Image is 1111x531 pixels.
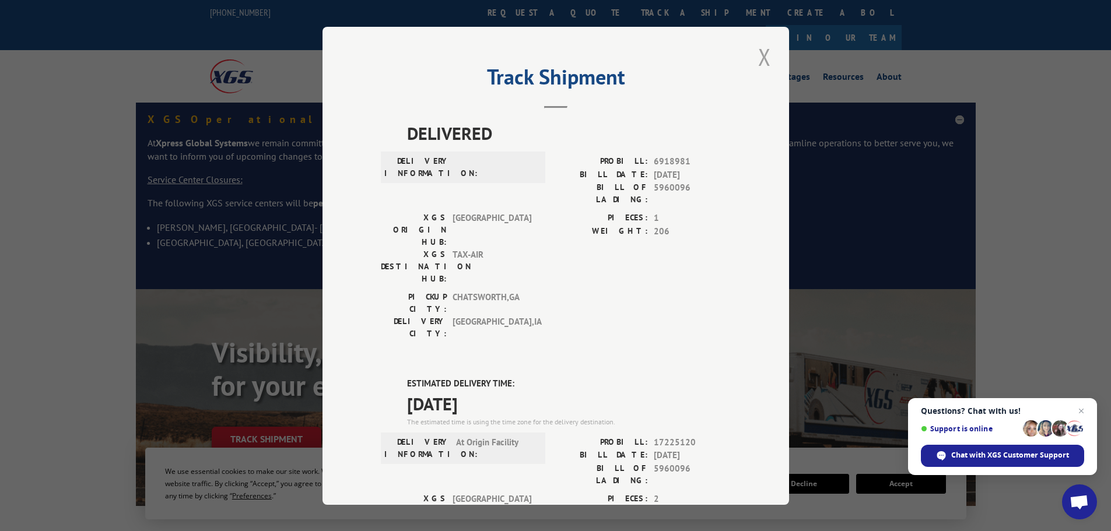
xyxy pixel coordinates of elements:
span: DELIVERED [407,120,731,146]
label: PROBILL: [556,155,648,168]
span: 206 [654,224,731,238]
label: DELIVERY CITY: [381,315,447,340]
span: [GEOGRAPHIC_DATA] , IA [453,315,531,340]
span: CHATSWORTH , GA [453,291,531,315]
label: PIECES: [556,492,648,505]
label: BILL OF LADING: [556,181,648,206]
label: XGS DESTINATION HUB: [381,248,447,285]
label: PROBILL: [556,435,648,449]
label: WEIGHT: [556,224,648,238]
label: XGS ORIGIN HUB: [381,212,447,248]
span: Questions? Chat with us! [921,406,1084,416]
span: Chat with XGS Customer Support [951,450,1069,460]
span: [GEOGRAPHIC_DATA] [453,212,531,248]
span: At Origin Facility [456,435,535,460]
span: 17225120 [654,435,731,449]
a: Open chat [1062,484,1097,519]
label: DELIVERY INFORMATION: [384,155,450,180]
label: PICKUP CITY: [381,291,447,315]
span: 5960096 [654,181,731,206]
label: BILL OF LADING: [556,462,648,486]
label: BILL DATE: [556,168,648,181]
button: Close modal [755,41,774,73]
label: DELIVERY INFORMATION: [384,435,450,460]
span: [GEOGRAPHIC_DATA] [453,492,531,529]
label: ESTIMATED DELIVERY TIME: [407,377,731,391]
div: The estimated time is using the time zone for the delivery destination. [407,416,731,427]
span: TAX-AIR [453,248,531,285]
span: 5960096 [654,462,731,486]
span: [DATE] [654,168,731,181]
span: 6918981 [654,155,731,168]
h2: Track Shipment [381,69,731,91]
label: BILL DATE: [556,449,648,462]
span: [DATE] [654,449,731,462]
label: XGS ORIGIN HUB: [381,492,447,529]
label: PIECES: [556,212,648,225]
span: Chat with XGS Customer Support [921,445,1084,467]
span: [DATE] [407,390,731,416]
span: Support is online [921,424,1019,433]
span: 2 [654,492,731,505]
span: 1 [654,212,731,225]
